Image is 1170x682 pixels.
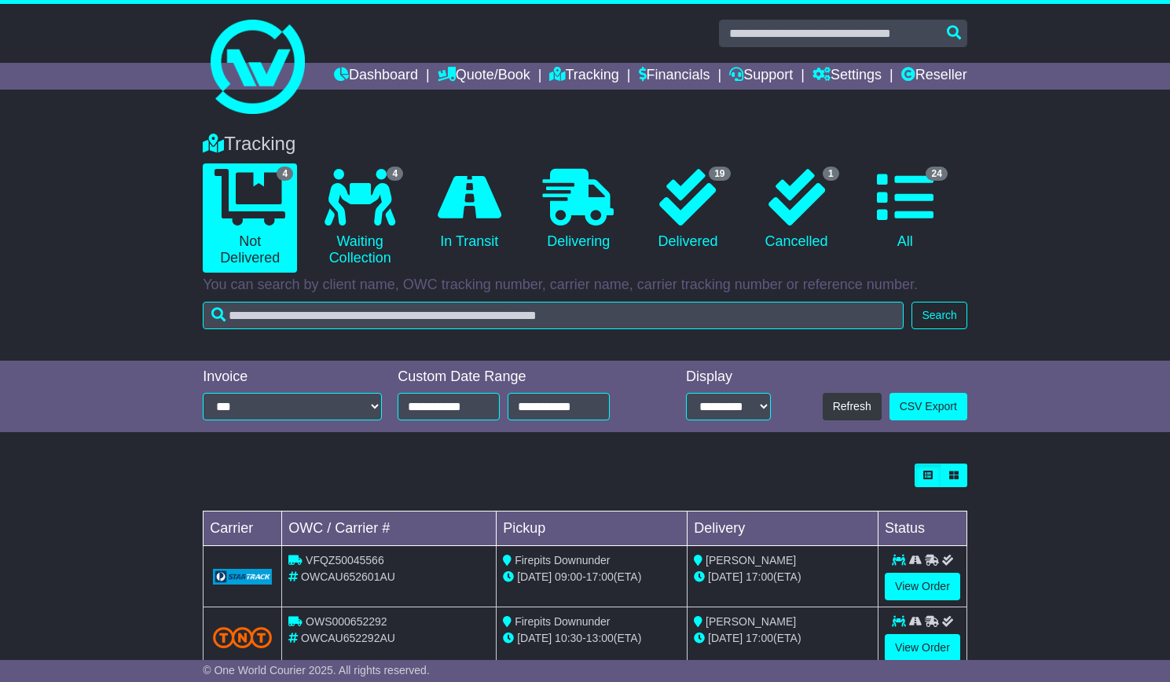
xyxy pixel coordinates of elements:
a: Dashboard [334,63,418,90]
div: Display [686,368,771,386]
td: Delivery [688,511,878,546]
span: VFQZ50045566 [306,554,384,566]
td: Status [878,511,967,546]
a: Reseller [901,63,967,90]
a: Tracking [549,63,618,90]
span: 4 [277,167,293,181]
div: Custom Date Range [398,368,642,386]
span: 1 [823,167,839,181]
span: OWCAU652292AU [301,632,395,644]
span: 10:30 [555,632,582,644]
span: [DATE] [708,570,743,583]
button: Refresh [823,393,882,420]
span: 24 [926,167,947,181]
td: OWC / Carrier # [282,511,497,546]
a: 4 Not Delivered [203,163,297,273]
span: OWS000652292 [306,615,387,628]
span: [DATE] [517,632,552,644]
div: Invoice [203,368,382,386]
a: Settings [812,63,882,90]
a: View Order [885,634,960,662]
td: Carrier [204,511,282,546]
p: You can search by client name, OWC tracking number, carrier name, carrier tracking number or refe... [203,277,967,294]
a: In Transit [423,163,515,256]
a: Support [729,63,793,90]
a: Quote/Book [438,63,530,90]
span: [PERSON_NAME] [706,615,796,628]
span: [DATE] [517,570,552,583]
div: - (ETA) [503,569,680,585]
img: TNT_Domestic.png [213,627,272,648]
div: - (ETA) [503,630,680,647]
span: 19 [709,167,730,181]
span: 17:00 [746,570,773,583]
span: Firepits Downunder [515,554,610,566]
div: (ETA) [694,630,871,647]
a: 4 Waiting Collection [313,163,407,273]
td: Pickup [497,511,688,546]
a: CSV Export [889,393,967,420]
div: (ETA) [694,569,871,585]
span: Firepits Downunder [515,615,610,628]
span: [DATE] [708,632,743,644]
a: Financials [639,63,710,90]
span: OWCAU652601AU [301,570,395,583]
a: View Order [885,573,960,600]
span: 4 [387,167,403,181]
button: Search [911,302,966,329]
span: 17:00 [746,632,773,644]
a: 24 All [859,163,952,256]
img: GetCarrierServiceLogo [213,569,272,585]
div: Tracking [195,133,975,156]
a: Delivering [531,163,625,256]
a: 19 Delivered [641,163,734,256]
span: [PERSON_NAME] [706,554,796,566]
span: 17:00 [586,570,614,583]
span: 09:00 [555,570,582,583]
a: 1 Cancelled [750,163,843,256]
span: © One World Courier 2025. All rights reserved. [203,664,430,676]
span: 13:00 [586,632,614,644]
